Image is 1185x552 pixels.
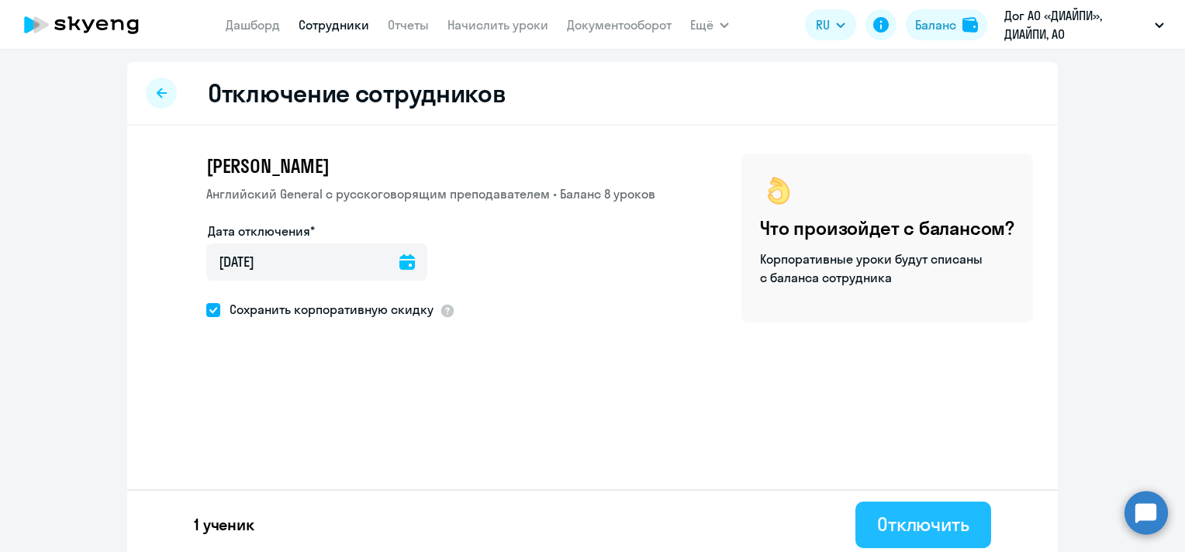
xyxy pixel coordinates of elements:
button: Балансbalance [906,9,987,40]
button: Отключить [855,502,991,548]
button: Дог АО «ДИАЙПИ», ДИАЙПИ, АО [997,6,1172,43]
p: 1 ученик [194,514,254,536]
div: Баланс [915,16,956,34]
p: Дог АО «ДИАЙПИ», ДИАЙПИ, АО [1004,6,1149,43]
img: balance [962,17,978,33]
label: Дата отключения* [208,222,315,240]
button: RU [805,9,856,40]
input: дд.мм.гггг [206,243,427,281]
a: Начислить уроки [447,17,548,33]
a: Дашборд [226,17,280,33]
h2: Отключение сотрудников [208,78,506,109]
span: Ещё [690,16,713,34]
a: Сотрудники [299,17,369,33]
button: Ещё [690,9,729,40]
a: Документооборот [567,17,672,33]
span: RU [816,16,830,34]
span: Сохранить корпоративную скидку [220,300,434,319]
p: Английский General с русскоговорящим преподавателем • Баланс 8 уроков [206,185,655,203]
div: Отключить [877,512,969,536]
span: [PERSON_NAME] [206,154,329,178]
p: Корпоративные уроки будут списаны с баланса сотрудника [760,250,985,287]
a: Отчеты [388,17,429,33]
h4: Что произойдет с балансом? [760,216,1014,240]
img: ok [760,172,797,209]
